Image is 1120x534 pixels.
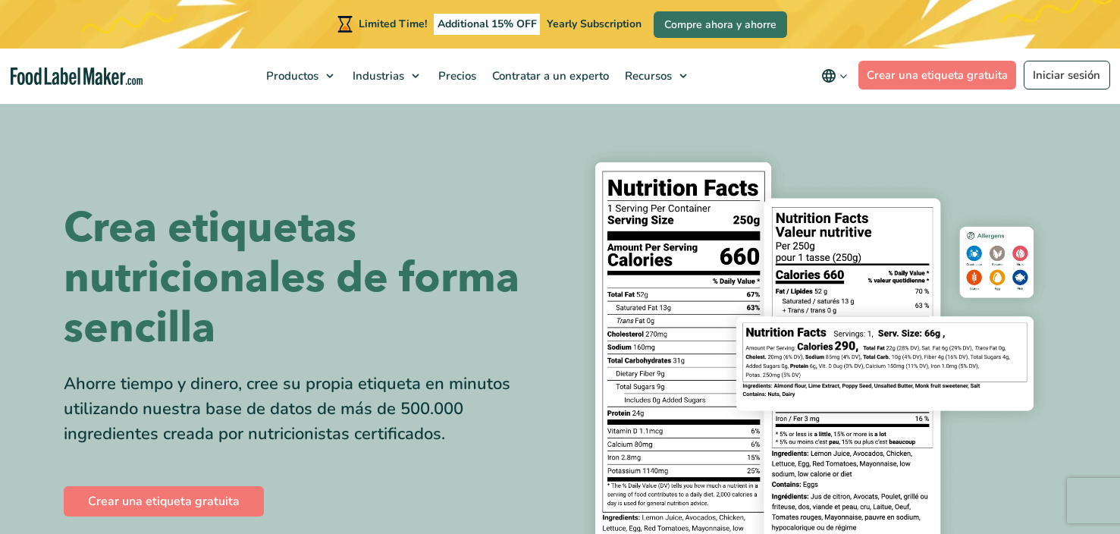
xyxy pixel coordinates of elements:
[262,68,320,83] span: Productos
[345,49,427,103] a: Industrias
[259,49,341,103] a: Productos
[485,49,613,103] a: Contratar a un experto
[431,49,481,103] a: Precios
[64,203,549,353] h1: Crea etiquetas nutricionales de forma sencilla
[434,14,541,35] span: Additional 15% OFF
[1024,61,1110,90] a: Iniciar sesión
[359,17,427,31] span: Limited Time!
[617,49,695,103] a: Recursos
[64,372,549,447] div: Ahorre tiempo y dinero, cree su propia etiqueta en minutos utilizando nuestra base de datos de má...
[547,17,642,31] span: Yearly Subscription
[620,68,673,83] span: Recursos
[858,61,1017,90] a: Crear una etiqueta gratuita
[434,68,478,83] span: Precios
[348,68,406,83] span: Industrias
[64,486,264,517] a: Crear una etiqueta gratuita
[654,11,787,38] a: Compre ahora y ahorre
[488,68,610,83] span: Contratar a un experto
